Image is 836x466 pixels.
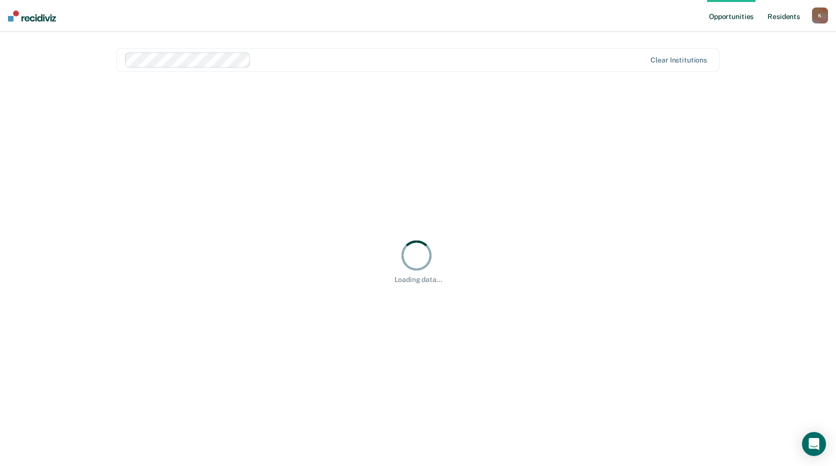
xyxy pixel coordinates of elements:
[394,275,442,284] div: Loading data...
[650,56,707,64] div: Clear institutions
[812,7,828,23] button: K
[8,10,56,21] img: Recidiviz
[802,432,826,456] div: Open Intercom Messenger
